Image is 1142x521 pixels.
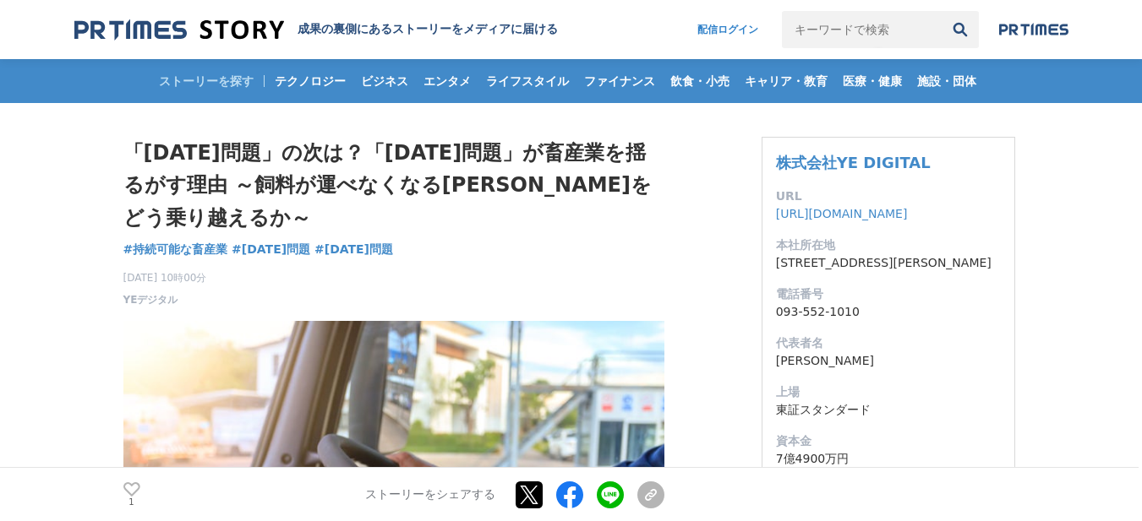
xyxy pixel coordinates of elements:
[738,59,834,103] a: キャリア・教育
[738,73,834,89] span: キャリア・教育
[776,383,1001,401] dt: 上場
[577,59,662,103] a: ファイナンス
[910,73,983,89] span: 施設・団体
[232,241,310,258] a: #[DATE]問題
[782,11,942,48] input: キーワードで検索
[836,59,909,103] a: 医療・健康
[776,334,1001,352] dt: 代表者名
[268,59,352,103] a: テクノロジー
[298,22,558,37] h2: 成果の裏側にあるストーリーをメディアに届ける
[123,292,178,307] a: YEデジタル
[314,241,393,258] a: #[DATE]問題
[123,241,228,258] a: #持続可能な畜産業
[836,73,909,89] span: 医療・健康
[123,137,664,234] h1: 「[DATE]問題」の次は？「[DATE]問題」が畜産業を揺るがす理由 ～飼料が運べなくなる[PERSON_NAME]をどう乗り越えるか～
[365,487,495,502] p: ストーリーをシェアする
[776,154,931,171] a: 株式会社YE DIGITAL
[417,59,478,103] a: エンタメ
[577,73,662,89] span: ファイナンス
[123,270,207,285] span: [DATE] 10時00分
[910,59,983,103] a: 施設・団体
[776,236,1001,254] dt: 本社所在地
[664,59,736,103] a: 飲食・小売
[680,11,775,48] a: 配信ログイン
[776,285,1001,303] dt: 電話番号
[776,207,908,220] a: [URL][DOMAIN_NAME]
[74,19,284,41] img: 成果の裏側にあるストーリーをメディアに届ける
[776,352,1001,370] dd: [PERSON_NAME]
[354,73,415,89] span: ビジネス
[776,254,1001,272] dd: [STREET_ADDRESS][PERSON_NAME]
[123,498,140,507] p: 1
[999,23,1068,36] img: prtimes
[776,432,1001,450] dt: 資本金
[417,73,478,89] span: エンタメ
[776,187,1001,205] dt: URL
[314,242,393,257] span: #[DATE]問題
[74,19,558,41] a: 成果の裏側にあるストーリーをメディアに届ける 成果の裏側にあるストーリーをメディアに届ける
[268,73,352,89] span: テクノロジー
[776,303,1001,321] dd: 093-552-1010
[232,242,310,257] span: #[DATE]問題
[942,11,979,48] button: 検索
[664,73,736,89] span: 飲食・小売
[123,242,228,257] span: #持続可能な畜産業
[354,59,415,103] a: ビジネス
[479,73,576,89] span: ライフスタイル
[776,450,1001,468] dd: 7億4900万円
[776,401,1001,419] dd: 東証スタンダード
[479,59,576,103] a: ライフスタイル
